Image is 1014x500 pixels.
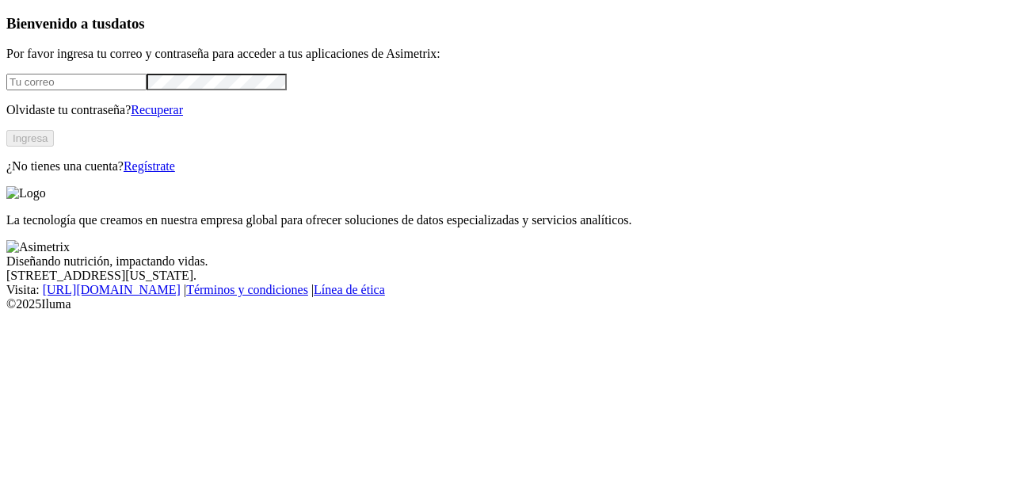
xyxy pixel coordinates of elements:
[6,103,1008,117] p: Olvidaste tu contraseña?
[6,186,46,200] img: Logo
[6,240,70,254] img: Asimetrix
[186,283,308,296] a: Términos y condiciones
[6,15,1008,32] h3: Bienvenido a tus
[6,74,147,90] input: Tu correo
[6,47,1008,61] p: Por favor ingresa tu correo y contraseña para acceder a tus aplicaciones de Asimetrix:
[43,283,181,296] a: [URL][DOMAIN_NAME]
[6,213,1008,227] p: La tecnología que creamos en nuestra empresa global para ofrecer soluciones de datos especializad...
[6,297,1008,311] div: © 2025 Iluma
[124,159,175,173] a: Regístrate
[131,103,183,116] a: Recuperar
[111,15,145,32] span: datos
[6,269,1008,283] div: [STREET_ADDRESS][US_STATE].
[6,283,1008,297] div: Visita : | |
[6,130,54,147] button: Ingresa
[314,283,385,296] a: Línea de ética
[6,159,1008,174] p: ¿No tienes una cuenta?
[6,254,1008,269] div: Diseñando nutrición, impactando vidas.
